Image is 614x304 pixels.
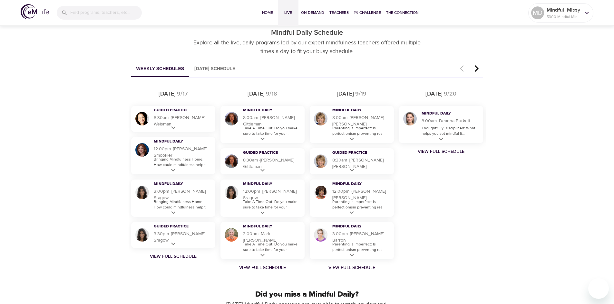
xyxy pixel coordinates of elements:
[332,157,391,170] h5: 8:30am · [PERSON_NAME] [PERSON_NAME]
[159,90,176,98] div: [DATE]
[131,61,190,77] button: Weekly Schedules
[154,188,212,201] h5: 3:00pm · [PERSON_NAME] Sragow
[243,181,293,187] h3: Mindful Daily
[134,111,150,126] img: Laurie Weisman
[425,90,443,98] div: [DATE]
[224,185,239,200] img: Lara Sragow
[332,181,382,187] h3: Mindful Daily
[307,264,396,271] a: View Full Schedule
[154,157,212,168] p: Bringing Mindfulness Home: How could mindfulness help t...
[354,9,381,16] span: 1% Challenge
[329,9,349,16] span: Teachers
[21,4,49,19] img: logo
[588,278,609,299] iframe: Button to launch messaging window
[154,224,204,229] h3: Guided Practice
[332,115,391,127] h5: 8:00am · [PERSON_NAME] [PERSON_NAME]
[266,90,277,98] div: 9/18
[313,227,328,243] img: Kelly Barron
[337,90,354,98] div: [DATE]
[70,6,142,20] input: Find programs, teachers, etc...
[248,90,265,98] div: [DATE]
[218,264,307,271] a: View Full Schedule
[313,153,328,169] img: Lisa Wickham
[134,142,150,158] img: Elaine Smookler
[332,242,391,253] p: Parenting Is Imperfect: Is perfectionism preventing res...
[154,231,212,244] h5: 3:30pm · [PERSON_NAME] Sragow
[134,227,150,243] img: Lara Sragow
[186,38,428,56] p: Explore all the live, daily programs led by our expert mindfulness teachers offered multiple time...
[386,9,418,16] span: The Connection
[547,14,581,20] p: 5300 Mindful Minutes
[154,115,212,127] h5: 8:30am · [PERSON_NAME] Weisman
[154,199,212,210] p: Bringing Mindfulness Home: How could mindfulness help t...
[154,146,212,159] h5: 12:00pm · [PERSON_NAME] Smookler
[177,90,188,98] div: 9/17
[531,6,544,19] div: MD
[332,150,382,156] h3: Guided Practice
[154,108,204,113] h3: Guided Practice
[260,9,275,16] span: Home
[243,150,293,156] h3: Guided Practice
[243,188,301,201] h5: 12:00pm · [PERSON_NAME] Sragow
[396,148,486,155] a: View Full Schedule
[243,224,293,229] h3: Mindful Daily
[422,118,480,124] h5: 8:00am · Deanna Burkett
[243,157,301,170] h5: 8:30am · [PERSON_NAME] Gittleman
[332,188,391,201] h5: 12:00pm · [PERSON_NAME] [PERSON_NAME]
[301,9,324,16] span: On-Demand
[243,125,301,136] p: Take A Time Out: Do you make sure to take time for your...
[444,90,456,98] div: 9/20
[332,231,391,244] h5: 3:00pm · [PERSON_NAME] Barron
[422,111,472,116] h3: Mindful Daily
[332,224,382,229] h3: Mindful Daily
[355,90,366,98] div: 9/19
[332,108,382,113] h3: Mindful Daily
[313,111,328,126] img: Lisa Wickham
[224,227,239,243] img: Mark Pirtle
[243,242,301,253] p: Take A Time Out: Do you make sure to take time for your...
[243,231,301,244] h5: 3:00pm · Mark [PERSON_NAME]
[189,61,240,77] button: [DATE] Schedule
[224,111,239,126] img: Cindy Gittleman
[332,125,391,136] p: Parenting Is Imperfect: Is perfectionism preventing res...
[243,115,301,127] h5: 8:00am · [PERSON_NAME] Gittleman
[131,289,483,300] p: Did you miss a Mindful Daily?
[129,253,218,260] a: View Full Schedule
[547,6,581,14] p: Mindful_Missy
[154,139,204,144] h3: Mindful Daily
[313,185,328,200] img: Janet Alston Jackson
[224,153,239,169] img: Cindy Gittleman
[402,111,418,126] img: Deanna Burkett
[134,185,150,200] img: Lara Sragow
[280,9,296,16] span: Live
[243,108,293,113] h3: Mindful Daily
[154,181,204,187] h3: Mindful Daily
[332,199,391,210] p: Parenting Is Imperfect: Is perfectionism preventing res...
[243,199,301,210] p: Take A Time Out: Do you make sure to take time for your...
[422,125,480,136] p: Thoughtfully Disciplined: What helps you set mindful li...
[126,28,488,38] p: Mindful Daily Schedule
